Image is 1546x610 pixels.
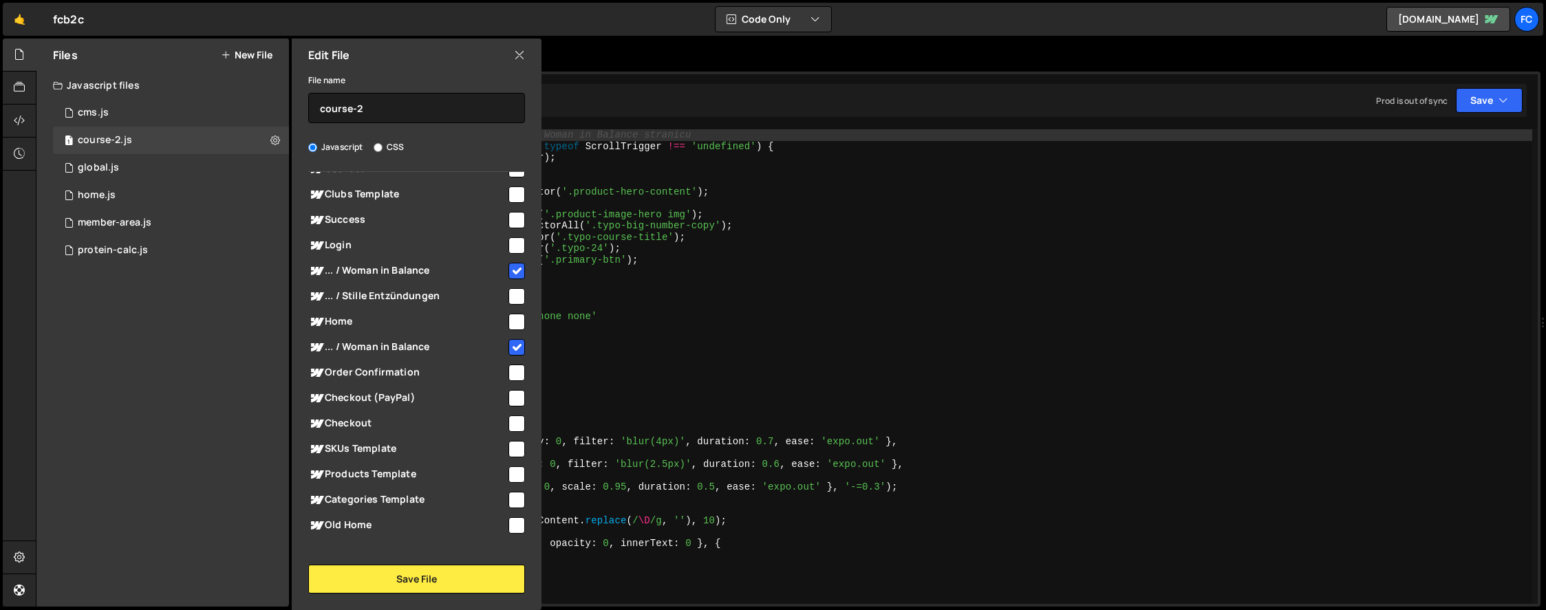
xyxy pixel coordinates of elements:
span: Old Home [308,517,506,534]
button: Code Only [716,7,831,32]
span: Home [308,314,506,330]
span: Categories Template [308,492,506,508]
label: File name [308,74,345,87]
span: ... / Woman in Balance [308,263,506,279]
span: Products Template [308,466,506,483]
div: course-2.js [78,134,132,146]
span: Checkout (PayPal) [308,390,506,406]
div: 15250/40304.js [53,127,289,154]
span: Login [308,237,506,254]
span: ... / Stille Entzündungen [308,288,506,305]
div: 15250/40303.js [53,209,289,237]
span: ... / Woman in Balance [308,339,506,356]
label: CSS [374,140,404,154]
div: 15250/40024.js [53,154,289,182]
span: Success [308,212,506,228]
div: member-area.js [78,217,151,229]
button: New File [221,50,272,61]
div: global.js [78,162,119,174]
span: SKUs Template [308,441,506,457]
a: fc [1514,7,1539,32]
span: Clubs Template [308,186,506,203]
div: fcb2c [53,11,84,28]
button: Save File [308,565,525,593]
span: 1 [65,136,73,147]
div: 15250/40519.js [53,237,289,264]
a: [DOMAIN_NAME] [1386,7,1510,32]
input: CSS [374,143,383,152]
div: 15250/40305.js [53,99,289,127]
small: 26 pages come from the Webflow API [353,547,480,556]
label: Javascript [308,140,363,154]
div: home.js [78,189,116,201]
h2: Files [53,47,78,63]
div: 15250/40025.js [53,182,289,209]
div: cms.js [78,107,109,119]
span: Checkout [308,415,506,432]
span: Order Confirmation [308,364,506,381]
div: protein-calc.js [78,244,148,257]
input: Javascript [308,143,317,152]
h2: Edit File [308,47,350,63]
button: Save [1456,88,1523,113]
a: 🤙 [3,3,36,36]
div: Javascript files [36,72,289,99]
div: Prod is out of sync [1376,95,1448,107]
input: Name [308,93,525,123]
